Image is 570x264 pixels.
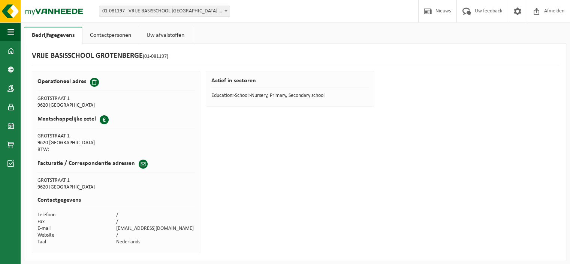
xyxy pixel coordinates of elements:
h2: Actief in sectoren [211,78,369,88]
h1: VRIJE BASISSCHOOL GROTENBERGE [32,51,168,61]
span: (01-081197) [143,54,168,59]
a: Uw afvalstoffen [139,27,192,44]
td: BTW: [37,146,116,153]
td: Nederlands [116,239,195,246]
a: Contactpersonen [82,27,139,44]
td: GROTSTRAAT 1 [37,177,195,184]
td: 9620 [GEOGRAPHIC_DATA] [37,102,116,109]
td: 9620 [GEOGRAPHIC_DATA] [37,140,116,146]
td: Education>School>Nursery, Primary, Secondary school [211,92,369,99]
td: E-mail [37,225,116,232]
h2: Operationeel adres [37,78,86,85]
td: GROTSTRAAT 1 [37,133,116,140]
a: Bedrijfsgegevens [24,27,82,44]
td: / [116,212,195,219]
td: GROTSTRAAT 1 [37,95,116,102]
td: [EMAIL_ADDRESS][DOMAIN_NAME] [116,225,195,232]
span: 01-081197 - VRIJE BASISSCHOOL GROTENBERGE - GROTENBERGE [99,6,230,17]
td: Telefoon [37,212,116,219]
td: Fax [37,219,116,225]
h2: Facturatie / Correspondentie adressen [37,160,135,167]
td: / [116,219,195,225]
span: 01-081197 - VRIJE BASISSCHOOL GROTENBERGE - GROTENBERGE [99,6,230,17]
td: Website [37,232,116,239]
h2: Contactgegevens [37,197,195,207]
td: 9620 [GEOGRAPHIC_DATA] [37,184,195,191]
h2: Maatschappelijke zetel [37,115,96,123]
td: Taal [37,239,116,246]
td: / [116,232,195,239]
